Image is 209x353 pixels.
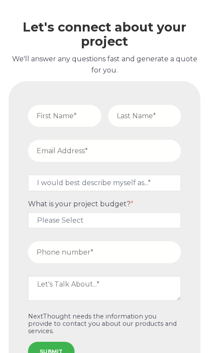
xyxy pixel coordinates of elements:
p: NextThought needs the information you provide to contact you about our products and services. [28,313,181,335]
input: Email Address* [28,140,181,162]
span: What is your project budget? [28,200,131,208]
input: Last Name* [108,105,181,127]
input: Phone number* [28,241,181,263]
p: We'll answer any questions fast and generate a quote for you. [9,54,200,76]
input: First Name* [28,105,101,127]
h2: Let's connect about your project [9,20,200,48]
